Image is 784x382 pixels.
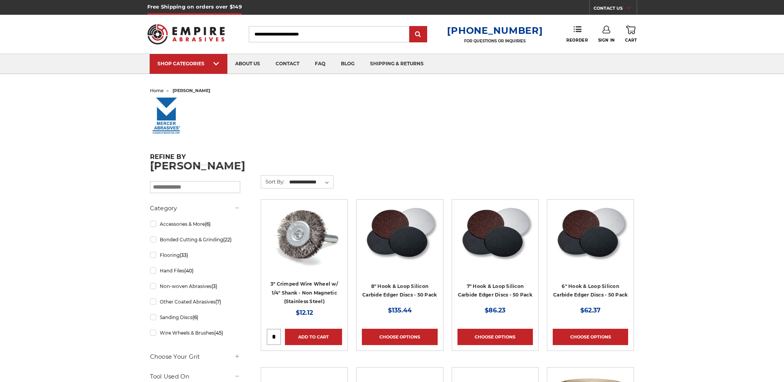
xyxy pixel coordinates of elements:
a: Crimped Wire Wheel with Shank Non Magnetic [267,205,342,305]
span: Cart [625,38,637,43]
a: Silicon Carbide 6" Hook & Loop Edger Discs [553,205,628,305]
span: Reorder [566,38,588,43]
a: contact [268,54,307,74]
a: Sanding Discs [150,310,240,324]
img: Crimped Wire Wheel with Shank Non Magnetic [267,205,342,267]
div: SHOP CATEGORIES [157,61,220,66]
a: Non-woven Abrasives [150,279,240,293]
span: (7) [215,299,221,305]
span: Sign In [598,38,615,43]
span: (40) [184,268,194,274]
h5: Refine by [150,153,240,165]
h5: Choose Your Grit [150,352,240,361]
a: Wire Wheels & Brushes [150,326,240,340]
a: Choose Options [553,329,628,345]
h5: Tool Used On [150,372,240,381]
a: Other Coated Abrasives [150,295,240,309]
a: Bonded Cutting & Grinding [150,233,240,246]
span: $12.12 [296,309,313,316]
h1: [PERSON_NAME] [150,160,634,171]
img: Silicon Carbide 8" Hook & Loop Edger Discs [362,205,437,267]
span: [PERSON_NAME] [173,88,210,93]
a: CONTACT US [594,4,637,15]
span: (22) [223,237,232,242]
img: Silicon Carbide 6" Hook & Loop Edger Discs [553,205,628,267]
a: [PHONE_NUMBER] [447,25,543,36]
a: home [150,88,164,93]
a: Choose Options [362,329,437,345]
a: Cart [625,26,637,43]
span: (6) [192,314,198,320]
img: Silicon Carbide 7" Hook & Loop Edger Discs [457,205,533,267]
span: $86.23 [485,307,505,314]
span: $135.44 [388,307,412,314]
a: blog [333,54,362,74]
label: Sort By: [261,176,285,187]
p: FOR QUESTIONS OR INQUIRIES [447,38,543,44]
a: faq [307,54,333,74]
span: (45) [214,330,223,336]
a: Reorder [566,26,588,42]
input: Submit [410,27,426,42]
span: (33) [180,252,188,258]
a: Hand Files [150,264,240,277]
img: mercerlogo_1427640391__81402.original.jpg [150,96,183,135]
img: Empire Abrasives [147,19,225,49]
a: Silicon Carbide 7" Hook & Loop Edger Discs [457,205,533,305]
a: Flooring [150,248,240,262]
span: (6) [205,221,211,227]
a: Add to Cart [285,329,342,345]
select: Sort By: [288,176,333,188]
h5: Category [150,204,240,213]
a: Choose Options [457,329,533,345]
a: shipping & returns [362,54,431,74]
a: Silicon Carbide 8" Hook & Loop Edger Discs [362,205,437,305]
a: about us [227,54,268,74]
span: (3) [211,283,217,289]
a: Accessories & More [150,217,240,231]
span: $62.37 [580,307,601,314]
